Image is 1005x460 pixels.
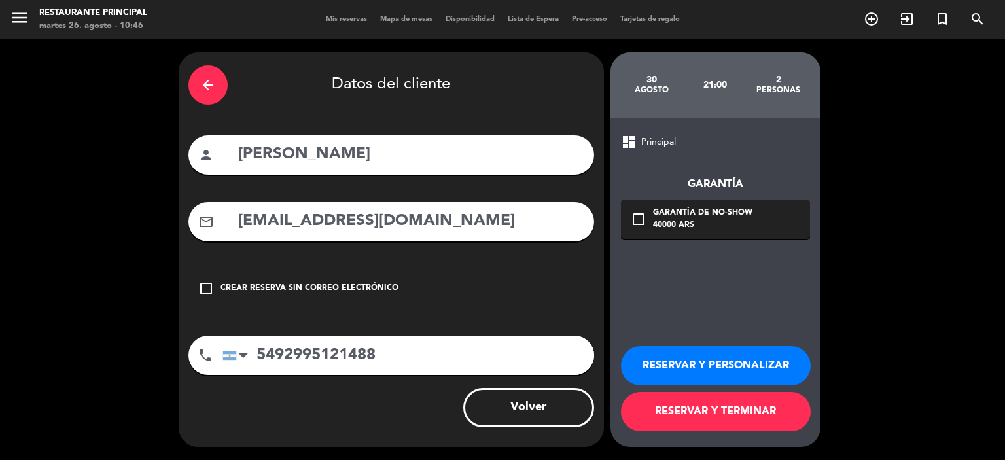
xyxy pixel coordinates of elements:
[39,20,147,33] div: martes 26. agosto - 10:46
[621,392,811,431] button: RESERVAR Y TERMINAR
[934,11,950,27] i: turned_in_not
[10,8,29,32] button: menu
[683,62,747,108] div: 21:00
[198,347,213,363] i: phone
[653,207,752,220] div: Garantía de no-show
[621,176,810,193] div: Garantía
[198,147,214,163] i: person
[223,336,253,374] div: Argentina: +54
[463,388,594,427] button: Volver
[864,11,879,27] i: add_circle_outline
[621,346,811,385] button: RESERVAR Y PERSONALIZAR
[374,16,439,23] span: Mapa de mesas
[747,85,810,96] div: personas
[439,16,501,23] span: Disponibilidad
[747,75,810,85] div: 2
[899,11,915,27] i: exit_to_app
[188,62,594,108] div: Datos del cliente
[501,16,565,23] span: Lista de Espera
[620,75,684,85] div: 30
[10,8,29,27] i: menu
[621,134,637,150] span: dashboard
[39,7,147,20] div: Restaurante Principal
[653,219,752,232] div: 40000 ARS
[631,211,646,227] i: check_box_outline_blank
[237,208,584,235] input: Email del cliente
[237,141,584,168] input: Nombre del cliente
[198,281,214,296] i: check_box_outline_blank
[319,16,374,23] span: Mis reservas
[641,135,676,150] span: Principal
[614,16,686,23] span: Tarjetas de regalo
[220,282,398,295] div: Crear reserva sin correo electrónico
[222,336,594,375] input: Número de teléfono...
[970,11,985,27] i: search
[200,77,216,93] i: arrow_back
[620,85,684,96] div: agosto
[198,214,214,230] i: mail_outline
[565,16,614,23] span: Pre-acceso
